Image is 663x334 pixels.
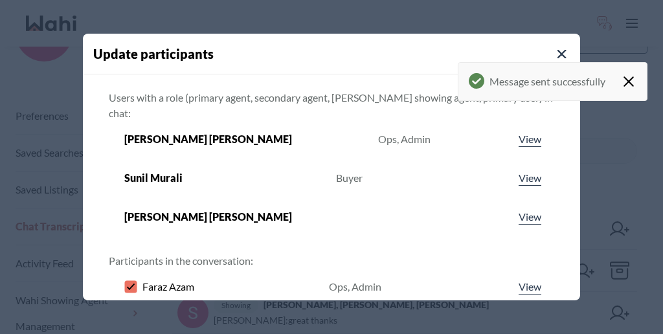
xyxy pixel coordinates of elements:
[329,279,381,295] div: Ops, Admin
[93,44,580,63] h4: Update participants
[516,209,544,225] a: View profile
[554,47,570,62] button: Close Modal
[469,73,484,89] svg: Sucess Icon
[336,170,363,186] div: Buyer
[124,131,292,147] span: [PERSON_NAME] [PERSON_NAME]
[516,279,544,295] a: View profile
[378,131,431,147] div: Ops, Admin
[124,170,183,186] span: Sunil Murali
[516,131,544,147] a: View profile
[142,279,194,295] span: Faraz Azam
[109,91,553,119] span: Users with a role (primary agent, secondary agent, [PERSON_NAME] showing agent, primary user) in ...
[621,63,636,100] button: Close toast
[109,254,253,267] span: Participants in the conversation:
[124,209,292,225] span: [PERSON_NAME] [PERSON_NAME]
[516,170,544,186] a: View profile
[489,73,605,90] span: Message sent successfully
